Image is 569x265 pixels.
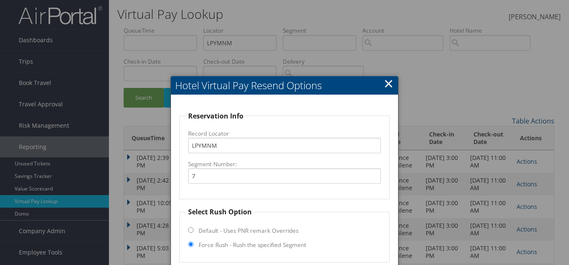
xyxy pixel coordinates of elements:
[199,226,298,235] label: Default - Uses PNR remark Overrides
[187,207,253,217] legend: Select Rush Option
[188,129,380,138] label: Record Locator
[384,75,393,92] a: Close
[188,160,380,168] label: Segment Number:
[187,111,245,121] legend: Reservation Info
[171,76,398,95] h2: Hotel Virtual Pay Resend Options
[199,241,306,249] label: Force Rush - Rush the specified Segment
